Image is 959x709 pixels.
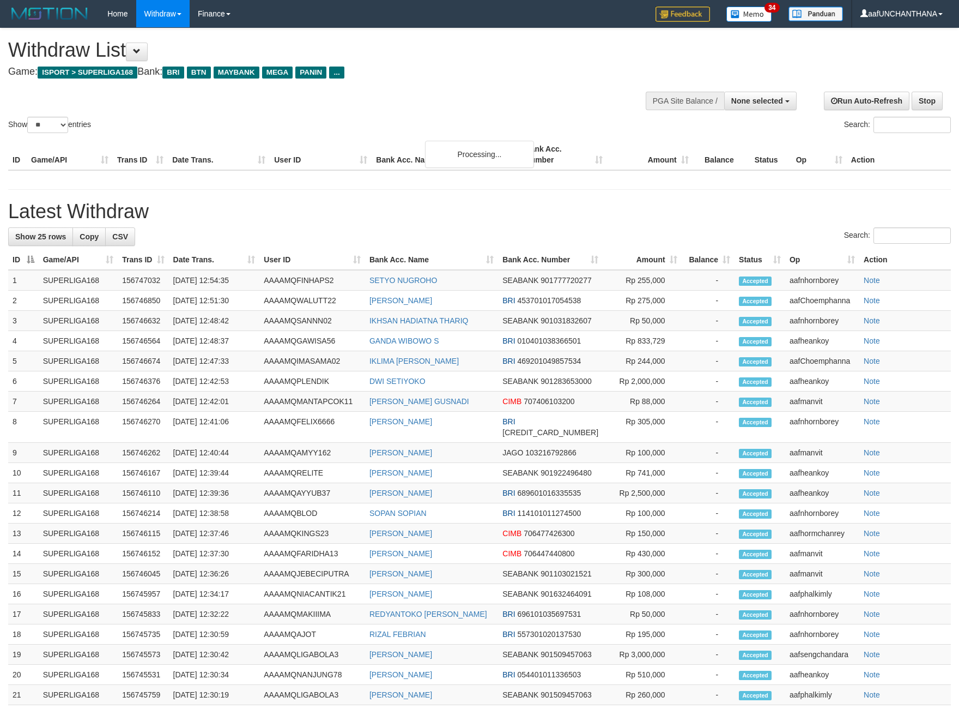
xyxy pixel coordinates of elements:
[739,377,772,387] span: Accepted
[118,371,168,392] td: 156746376
[8,544,39,564] td: 14
[603,291,682,311] td: Rp 275,000
[785,270,859,291] td: aafnhornborey
[607,139,693,170] th: Amount
[524,549,574,558] span: Copy 706447440800 to clipboard
[541,468,591,477] span: Copy 901922496480 to clipboard
[864,468,880,477] a: Note
[169,311,260,331] td: [DATE] 12:48:42
[739,509,772,519] span: Accepted
[525,448,576,457] span: Copy 103216792866 to clipboard
[39,412,118,443] td: SUPERLIGA168
[785,544,859,564] td: aafmanvit
[15,232,66,241] span: Show 25 rows
[502,428,598,437] span: Copy 616301004351506 to clipboard
[259,392,365,412] td: AAAAMQMANTAPCOK11
[502,489,515,497] span: BRI
[724,92,797,110] button: None selected
[682,584,735,604] td: -
[785,351,859,371] td: aafChoemphanna
[113,139,168,170] th: Trans ID
[169,564,260,584] td: [DATE] 12:36:26
[39,483,118,503] td: SUPERLIGA168
[259,331,365,351] td: AAAAMQGAWISA56
[739,449,772,458] span: Accepted
[72,227,106,246] a: Copy
[788,7,843,21] img: panduan.png
[682,331,735,351] td: -
[425,141,534,168] div: Processing...
[369,448,432,457] a: [PERSON_NAME]
[169,604,260,624] td: [DATE] 12:32:22
[518,489,581,497] span: Copy 689601016335535 to clipboard
[502,377,538,386] span: SEABANK
[118,463,168,483] td: 156746167
[259,584,365,604] td: AAAAMQNIACANTIK21
[118,331,168,351] td: 156746564
[864,489,880,497] a: Note
[8,351,39,371] td: 5
[169,624,260,645] td: [DATE] 12:30:59
[118,503,168,524] td: 156746214
[105,227,135,246] a: CSV
[118,270,168,291] td: 156747032
[118,564,168,584] td: 156746045
[739,489,772,498] span: Accepted
[655,7,710,22] img: Feedback.jpg
[682,371,735,392] td: -
[8,5,91,22] img: MOTION_logo.png
[739,550,772,559] span: Accepted
[8,584,39,604] td: 16
[693,139,750,170] th: Balance
[259,503,365,524] td: AAAAMQBLOD
[682,270,735,291] td: -
[873,227,951,244] input: Search:
[118,351,168,371] td: 156746674
[39,250,118,270] th: Game/API: activate to sort column ascending
[39,524,118,544] td: SUPERLIGA168
[8,117,91,133] label: Show entries
[259,524,365,544] td: AAAAMQKINGS23
[603,351,682,371] td: Rp 244,000
[864,417,880,426] a: Note
[785,604,859,624] td: aafnhornborey
[682,412,735,443] td: -
[118,443,168,463] td: 156746262
[8,524,39,544] td: 13
[27,117,68,133] select: Showentries
[369,489,432,497] a: [PERSON_NAME]
[864,549,880,558] a: Note
[259,544,365,564] td: AAAAMQFARIDHA13
[739,610,772,620] span: Accepted
[682,463,735,483] td: -
[169,544,260,564] td: [DATE] 12:37:30
[8,645,39,665] td: 19
[603,331,682,351] td: Rp 833,729
[502,509,515,518] span: BRI
[603,463,682,483] td: Rp 741,000
[169,503,260,524] td: [DATE] 12:38:58
[259,351,365,371] td: AAAAMQIMASAMA02
[8,412,39,443] td: 8
[169,250,260,270] th: Date Trans.: activate to sort column ascending
[502,296,515,305] span: BRI
[259,604,365,624] td: AAAAMQMAKIIIMA
[785,564,859,584] td: aafmanvit
[739,630,772,640] span: Accepted
[682,624,735,645] td: -
[785,392,859,412] td: aafmanvit
[502,448,523,457] span: JAGO
[169,412,260,443] td: [DATE] 12:41:06
[864,377,880,386] a: Note
[682,604,735,624] td: -
[502,610,515,618] span: BRI
[498,250,603,270] th: Bank Acc. Number: activate to sort column ascending
[214,67,259,79] span: MAYBANK
[682,544,735,564] td: -
[39,604,118,624] td: SUPERLIGA168
[502,569,538,578] span: SEABANK
[864,448,880,457] a: Note
[369,690,432,699] a: [PERSON_NAME]
[329,67,344,79] span: ...
[369,316,469,325] a: IKHSAN HADIATNA THARIQ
